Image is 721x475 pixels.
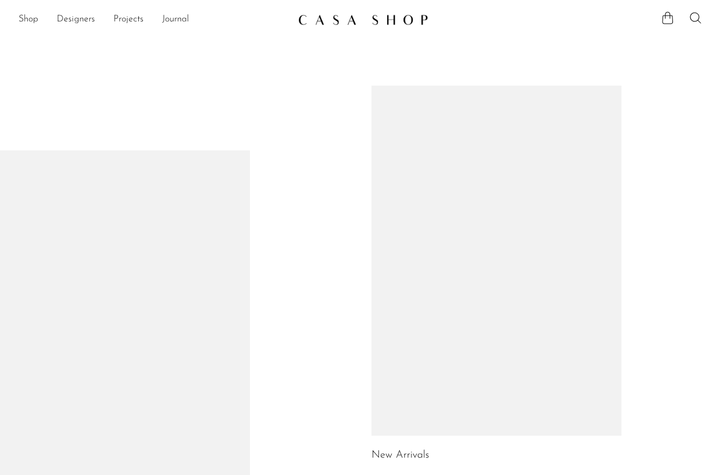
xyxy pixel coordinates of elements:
[371,450,429,461] a: New Arrivals
[162,12,189,27] a: Journal
[57,12,95,27] a: Designers
[113,12,144,27] a: Projects
[19,12,38,27] a: Shop
[19,10,289,30] nav: Desktop navigation
[19,10,289,30] ul: NEW HEADER MENU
